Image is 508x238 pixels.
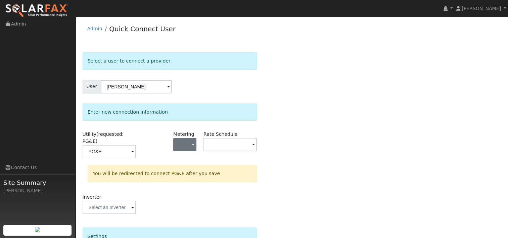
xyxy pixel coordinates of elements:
label: Metering [173,131,194,138]
img: SolarFax [5,4,68,18]
span: User [83,80,101,93]
label: Utility [83,131,136,145]
img: retrieve [35,227,40,232]
a: Admin [87,26,102,31]
div: You will be redirected to connect PG&E after you save [88,165,257,182]
input: Select a User [101,80,172,93]
span: [PERSON_NAME] [462,6,501,11]
div: Select a user to connect a provider [83,52,257,70]
div: Enter new connection information [83,104,257,121]
a: Quick Connect User [109,25,176,33]
span: Site Summary [3,178,72,187]
label: Rate Schedule [203,131,237,138]
span: (requested: PG&E) [83,131,124,144]
input: Select an Inverter [83,201,136,214]
label: Inverter [83,194,101,201]
div: [PERSON_NAME] [3,187,72,194]
input: Select a Utility [83,145,136,158]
